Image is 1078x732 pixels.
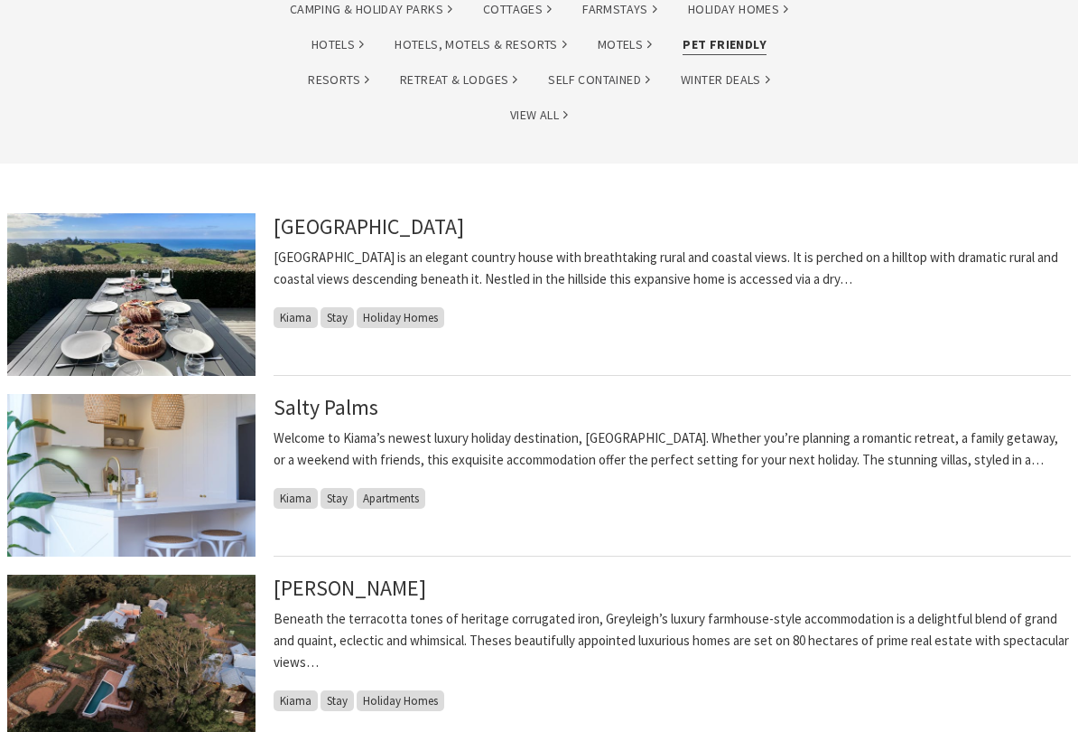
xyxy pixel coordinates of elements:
a: Retreat & Lodges [400,70,517,90]
a: Salty Palms [274,393,378,421]
a: Hotels [311,34,364,55]
span: Stay [321,690,354,711]
a: [PERSON_NAME] [274,574,426,602]
img: lunch with a view [7,213,256,376]
a: View All [510,105,568,126]
p: Welcome to Kiama’s newest luxury holiday destination, [GEOGRAPHIC_DATA]. Whether you’re planning ... [274,427,1072,471]
span: Kiama [274,488,318,509]
a: Motels [598,34,652,55]
span: Apartments [357,488,425,509]
span: Holiday Homes [357,690,444,711]
a: Hotels, Motels & Resorts [395,34,567,55]
span: Kiama [274,307,318,328]
img: Beautiful Gourmet Kitchen to entertain & enjoy [7,394,256,557]
span: Holiday Homes [357,307,444,328]
a: [GEOGRAPHIC_DATA] [274,212,464,240]
a: Pet Friendly [683,34,767,55]
p: Beneath the terracotta tones of heritage corrugated iron, Greyleigh’s luxury farmhouse-style acco... [274,608,1072,673]
span: Stay [321,307,354,328]
span: Kiama [274,690,318,711]
p: [GEOGRAPHIC_DATA] is an elegant country house with breathtaking rural and coastal views. It is pe... [274,247,1072,290]
a: Resorts [308,70,369,90]
a: Winter Deals [681,70,770,90]
span: Stay [321,488,354,509]
a: Self Contained [548,70,650,90]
